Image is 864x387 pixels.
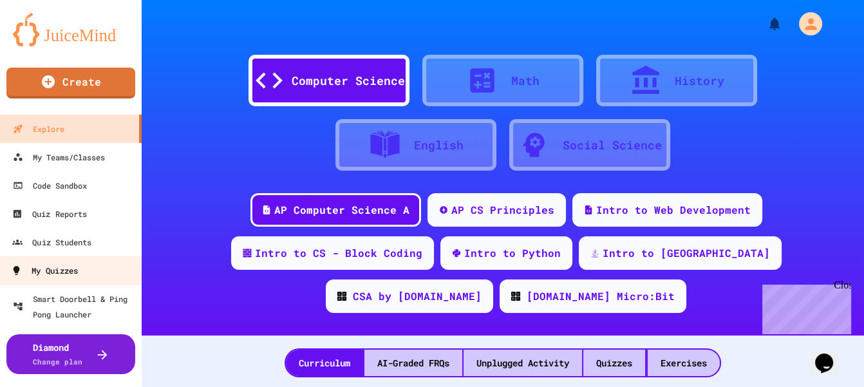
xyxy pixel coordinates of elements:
[353,288,482,304] div: CSA by [DOMAIN_NAME]
[33,341,82,368] div: Diamond
[364,350,462,376] div: AI-Graded FRQs
[13,149,105,165] div: My Teams/Classes
[511,72,540,90] div: Math
[675,72,724,90] div: History
[464,350,582,376] div: Unplugged Activity
[648,350,720,376] div: Exercises
[603,245,770,261] div: Intro to [GEOGRAPHIC_DATA]
[274,202,409,218] div: AP Computer Science A
[337,292,346,301] img: CODE_logo_RGB.png
[13,13,129,46] img: logo-orange.svg
[12,234,91,250] div: Quiz Students
[5,5,89,82] div: Chat with us now!Close
[563,137,662,154] div: Social Science
[255,245,422,261] div: Intro to CS - Block Coding
[785,9,825,39] div: My Account
[13,291,136,322] div: Smart Doorbell & Ping Pong Launcher
[13,121,64,137] div: Explore
[757,279,851,334] iframe: chat widget
[286,350,363,376] div: Curriculum
[451,202,554,218] div: AP CS Principles
[810,335,851,374] iframe: chat widget
[583,350,645,376] div: Quizzes
[511,292,520,301] img: CODE_logo_RGB.png
[13,178,87,193] div: Code Sandbox
[743,13,785,35] div: My Notifications
[464,245,561,261] div: Intro to Python
[6,68,135,99] a: Create
[292,72,405,90] div: Computer Science
[11,263,78,279] div: My Quizzes
[33,357,82,366] span: Change plan
[414,137,464,154] div: English
[596,202,751,218] div: Intro to Web Development
[527,288,675,304] div: [DOMAIN_NAME] Micro:Bit
[12,206,88,222] div: Quiz Reports
[6,334,135,374] button: DiamondChange plan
